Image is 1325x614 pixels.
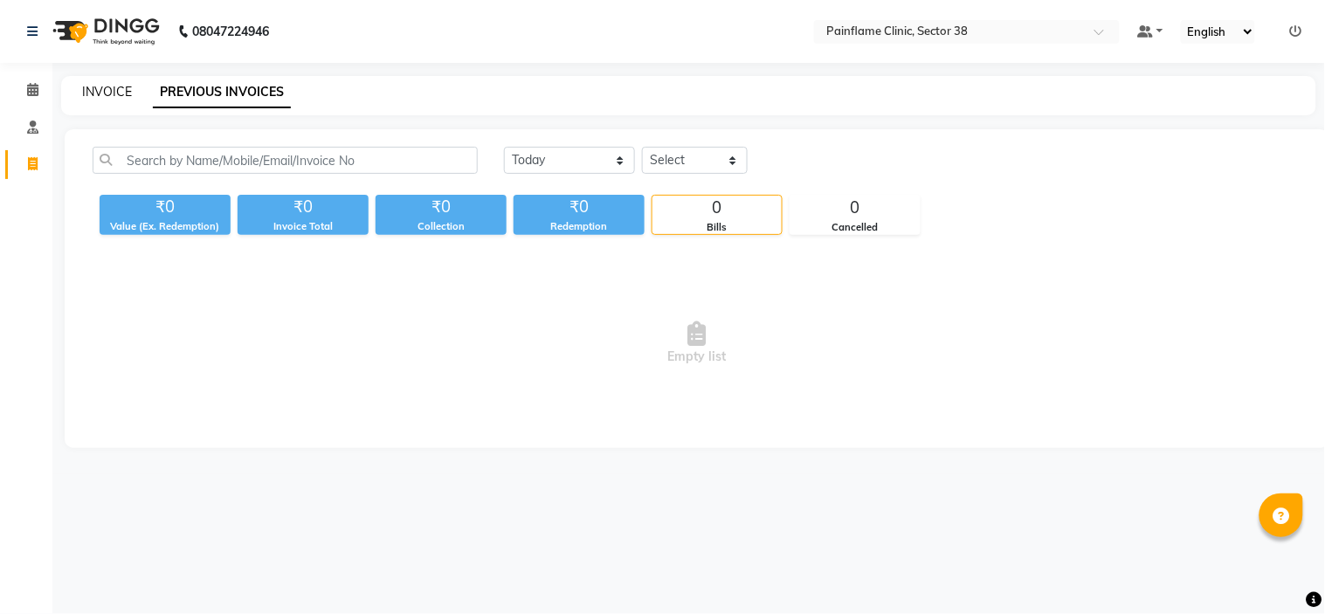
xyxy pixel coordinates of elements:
span: Empty list [93,256,1301,431]
input: Search by Name/Mobile/Email/Invoice No [93,147,478,174]
div: 0 [790,196,920,220]
a: PREVIOUS INVOICES [153,77,291,108]
b: 08047224946 [192,7,269,56]
div: Invoice Total [238,219,369,234]
div: Value (Ex. Redemption) [100,219,231,234]
div: ₹0 [238,195,369,219]
div: ₹0 [100,195,231,219]
div: Bills [652,220,782,235]
div: ₹0 [514,195,645,219]
div: ₹0 [376,195,507,219]
img: logo [45,7,164,56]
div: Cancelled [790,220,920,235]
div: Collection [376,219,507,234]
a: INVOICE [82,84,132,100]
div: Redemption [514,219,645,234]
div: 0 [652,196,782,220]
